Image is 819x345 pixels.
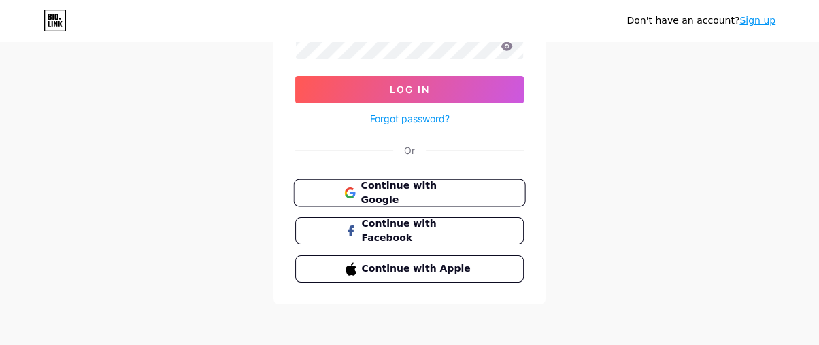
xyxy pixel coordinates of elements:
span: Continue with Facebook [362,217,474,245]
div: Or [404,143,415,158]
div: Don't have an account? [626,14,775,28]
button: Log In [295,76,524,103]
span: Log In [390,84,430,95]
a: Forgot password? [370,111,450,126]
a: Continue with Google [295,179,524,206]
button: Continue with Apple [295,255,524,283]
span: Continue with Google [361,179,474,208]
button: Continue with Facebook [295,217,524,244]
a: Sign up [739,15,775,26]
button: Continue with Google [293,179,525,207]
span: Continue with Apple [362,261,474,276]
